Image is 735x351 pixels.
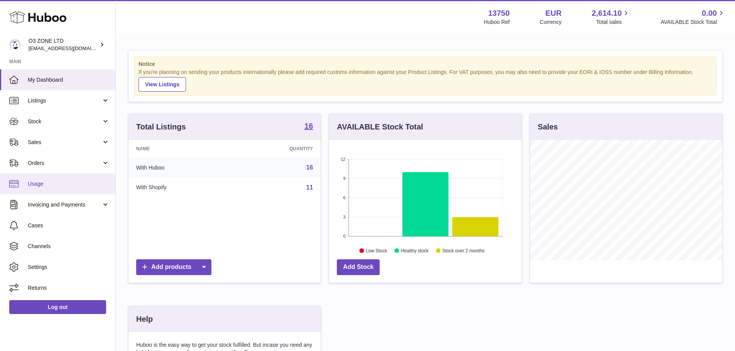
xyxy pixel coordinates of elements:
text: 12 [341,157,346,161]
span: My Dashboard [28,76,110,84]
strong: 16 [304,122,313,130]
a: 2,614.10 Total sales [592,8,631,26]
span: Usage [28,180,110,188]
text: Healthy stock [401,248,429,253]
span: AVAILABLE Stock Total [661,18,726,26]
span: Cases [28,222,110,229]
span: Stock [28,118,101,125]
h3: AVAILABLE Stock Total [337,122,423,132]
span: Invoicing and Payments [28,201,101,208]
td: With Huboo [128,158,232,178]
a: Log out [9,300,106,314]
div: O3 ZONE LTD [29,37,98,52]
div: If you're planning on sending your products internationally please add required customs informati... [139,69,712,92]
td: With Shopify [128,178,232,198]
strong: Notice [139,60,712,68]
a: 16 [306,164,313,171]
div: Huboo Ref [484,18,510,26]
span: Sales [28,139,101,146]
a: 0.00 AVAILABLE Stock Total [661,8,726,26]
h3: Total Listings [136,122,186,132]
text: 3 [343,215,346,219]
text: 9 [343,176,346,181]
span: 2,614.10 [592,8,622,18]
strong: EUR [545,8,561,18]
text: 6 [343,195,346,200]
span: Total sales [596,18,630,26]
div: Currency [540,18,562,26]
img: internalAdmin-13750@internal.huboo.com [9,39,21,50]
text: Stock over 2 months [443,248,485,253]
span: Channels [28,243,110,250]
a: 16 [304,122,313,131]
a: Add Stock [337,259,380,275]
span: [EMAIL_ADDRESS][DOMAIN_NAME] [29,45,113,51]
th: Quantity [232,140,321,158]
span: Orders [28,160,101,167]
span: Settings [28,264,110,271]
th: Name [128,140,232,158]
a: View Listings [139,77,186,92]
span: Listings [28,97,101,104]
h3: Sales [538,122,558,132]
h3: Help [136,314,153,324]
span: 0.00 [702,8,717,18]
a: 11 [306,184,313,191]
text: Low Stock [366,248,387,253]
strong: 13750 [488,8,510,18]
a: Add products [136,259,211,275]
span: Returns [28,284,110,292]
text: 0 [343,234,346,238]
